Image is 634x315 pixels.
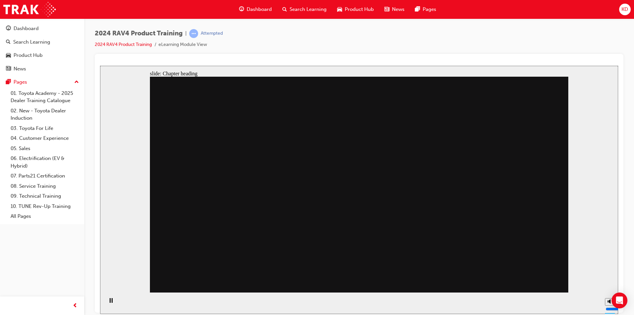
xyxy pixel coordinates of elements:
[3,49,82,61] a: Product Hub
[8,201,82,212] a: 10. TUNE Rev-Up Training
[423,6,436,13] span: Pages
[158,41,207,49] li: eLearning Module View
[239,5,244,14] span: guage-icon
[612,293,627,308] div: Open Intercom Messenger
[3,21,82,76] button: DashboardSearch LearningProduct HubNews
[619,4,631,15] button: KD
[234,3,277,16] a: guage-iconDashboard
[3,76,82,88] button: Pages
[74,78,79,87] span: up-icon
[189,29,198,38] span: learningRecordVerb_ATTEMPT-icon
[6,79,11,85] span: pages-icon
[185,30,187,37] span: |
[379,3,410,16] a: news-iconNews
[282,5,287,14] span: search-icon
[95,42,152,47] a: 2024 RAV4 Product Training
[6,26,11,32] span: guage-icon
[201,30,223,37] div: Attempted
[3,227,15,248] div: playback controls
[3,232,15,243] button: Pause (Ctrl+Alt+P)
[332,3,379,16] a: car-iconProduct Hub
[506,241,548,246] input: volume
[14,52,43,59] div: Product Hub
[8,123,82,134] a: 03. Toyota For Life
[8,143,82,154] a: 05. Sales
[621,6,628,13] span: KD
[14,25,39,32] div: Dashboard
[8,88,82,106] a: 01. Toyota Academy - 2025 Dealer Training Catalogue
[3,36,82,48] a: Search Learning
[8,211,82,221] a: All Pages
[8,191,82,201] a: 09. Technical Training
[384,5,389,14] span: news-icon
[410,3,441,16] a: pages-iconPages
[392,6,405,13] span: News
[8,171,82,181] a: 07. Parts21 Certification
[8,106,82,123] a: 02. New - Toyota Dealer Induction
[8,153,82,171] a: 06. Electrification (EV & Hybrid)
[8,133,82,143] a: 04. Customer Experience
[345,6,374,13] span: Product Hub
[290,6,327,13] span: Search Learning
[6,66,11,72] span: news-icon
[14,65,26,73] div: News
[3,22,82,35] a: Dashboard
[13,38,50,46] div: Search Learning
[6,53,11,59] span: car-icon
[8,181,82,191] a: 08. Service Training
[502,227,515,248] div: misc controls
[3,2,56,17] img: Trak
[337,5,342,14] span: car-icon
[6,39,11,45] span: search-icon
[95,30,183,37] span: 2024 RAV4 Product Training
[247,6,272,13] span: Dashboard
[3,63,82,75] a: News
[277,3,332,16] a: search-iconSearch Learning
[505,232,515,240] button: Mute (Ctrl+Alt+M)
[73,302,78,310] span: prev-icon
[415,5,420,14] span: pages-icon
[14,78,27,86] div: Pages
